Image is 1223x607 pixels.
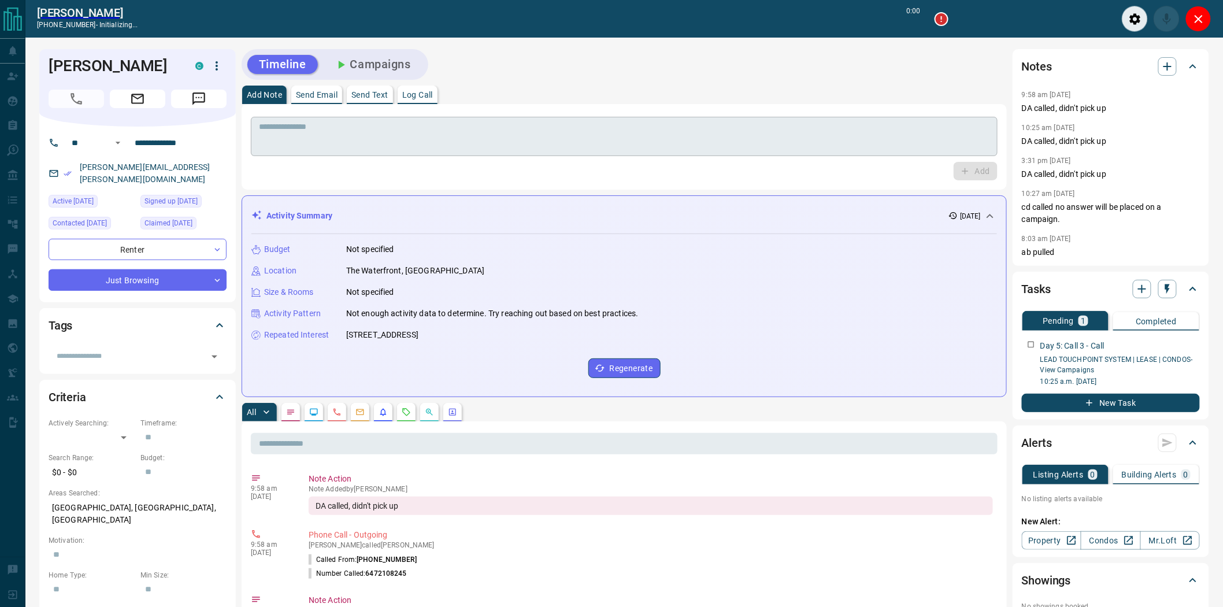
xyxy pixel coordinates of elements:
p: 9:58 am [251,541,291,549]
div: Renter [49,239,227,260]
p: Note Action [309,594,993,606]
span: [PHONE_NUMBER] [357,556,417,564]
p: Note Added by [PERSON_NAME] [309,485,993,493]
p: Activity Summary [266,210,332,222]
p: The Waterfront, [GEOGRAPHIC_DATA] [346,265,484,277]
button: Regenerate [588,358,661,378]
svg: Emails [355,408,365,417]
p: 10:25 a.m. [DATE] [1040,376,1200,387]
p: Activity Pattern [264,308,321,320]
p: Note Action [309,473,993,485]
p: 3:31 pm [DATE] [1022,157,1071,165]
p: 10:27 am [DATE] [1022,190,1075,198]
p: Building Alerts [1122,471,1177,479]
svg: Email Verified [64,169,72,177]
p: Min Size: [140,570,227,580]
p: 0 [1091,471,1095,479]
h2: Tasks [1022,280,1051,298]
p: [DATE] [251,493,291,501]
div: Sat Aug 16 2025 [49,217,135,233]
p: Log Call [402,91,433,99]
p: $0 - $0 [49,463,135,482]
p: Number Called: [309,568,407,579]
h1: [PERSON_NAME] [49,57,178,75]
p: [PHONE_NUMBER] - [37,20,138,30]
p: 1 [1081,317,1085,325]
p: [DATE] [251,549,291,557]
p: Pending [1043,317,1074,325]
div: Just Browsing [49,269,227,291]
p: All [247,408,256,416]
p: ab pulled [1022,246,1200,258]
a: LEAD TOUCHPOINT SYSTEM | LEASE | CONDOS- View Campaigns [1040,356,1193,374]
a: Mr.Loft [1140,531,1200,550]
button: New Task [1022,394,1200,412]
div: Showings [1022,567,1200,594]
svg: Requests [402,408,411,417]
a: [PERSON_NAME] [37,6,138,20]
div: Tasks [1022,275,1200,303]
p: [PERSON_NAME] called [PERSON_NAME] [309,541,993,549]
div: Alerts [1022,429,1200,457]
p: cd called no answer will be placed on a campaign. [1022,201,1200,225]
p: Phone Call - Outgoing [309,529,993,541]
p: DA called, didn't pick up [1022,102,1200,114]
p: DA called, didn't pick up [1022,135,1200,147]
p: 9:58 am [251,484,291,493]
p: Search Range: [49,453,135,463]
button: Timeline [247,55,318,74]
p: Day 5: Call 3 - Call [1040,340,1105,352]
p: Send Email [296,91,338,99]
p: No listing alerts available [1022,494,1200,504]
a: Property [1022,531,1081,550]
p: Called From: [309,554,417,565]
p: Not enough activity data to determine. Try reaching out based on best practices. [346,308,639,320]
svg: Notes [286,408,295,417]
div: Audio Settings [1122,6,1148,32]
span: initializing... [99,21,138,29]
h2: Criteria [49,388,86,406]
p: Home Type: [49,570,135,580]
h2: Showings [1022,571,1071,590]
div: Criteria [49,383,227,411]
p: Actively Searching: [49,418,135,428]
button: Open [206,349,223,365]
p: Repeated Interest [264,329,329,341]
p: Add Note [247,91,282,99]
p: 8:03 am [DATE] [1022,235,1071,243]
p: Areas Searched: [49,488,227,498]
div: Notes [1022,53,1200,80]
div: Mon Aug 11 2025 [140,195,227,211]
button: Open [111,136,125,150]
span: Email [110,90,165,108]
p: 0 [1184,471,1188,479]
div: Mon Aug 11 2025 [140,217,227,233]
a: Condos [1081,531,1140,550]
p: Not specified [346,286,394,298]
svg: Agent Actions [448,408,457,417]
span: 6472108245 [366,569,407,578]
div: DA called, didn't pick up [309,497,993,515]
p: Send Text [351,91,388,99]
p: Budget: [140,453,227,463]
span: Active [DATE] [53,195,94,207]
span: Signed up [DATE] [144,195,198,207]
span: Contacted [DATE] [53,217,107,229]
div: Thu Aug 14 2025 [49,195,135,211]
span: Message [171,90,227,108]
h2: Tags [49,316,72,335]
div: Activity Summary[DATE] [251,205,997,227]
p: 0:00 [907,6,921,32]
span: Call [49,90,104,108]
p: [DATE] [960,211,981,221]
div: condos.ca [195,62,203,70]
div: Tags [49,312,227,339]
p: Location [264,265,297,277]
p: DA called, didn't pick up [1022,168,1200,180]
p: Size & Rooms [264,286,314,298]
a: [PERSON_NAME][EMAIL_ADDRESS][PERSON_NAME][DOMAIN_NAME] [80,162,210,184]
p: 9:58 am [DATE] [1022,91,1071,99]
svg: Calls [332,408,342,417]
svg: Opportunities [425,408,434,417]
